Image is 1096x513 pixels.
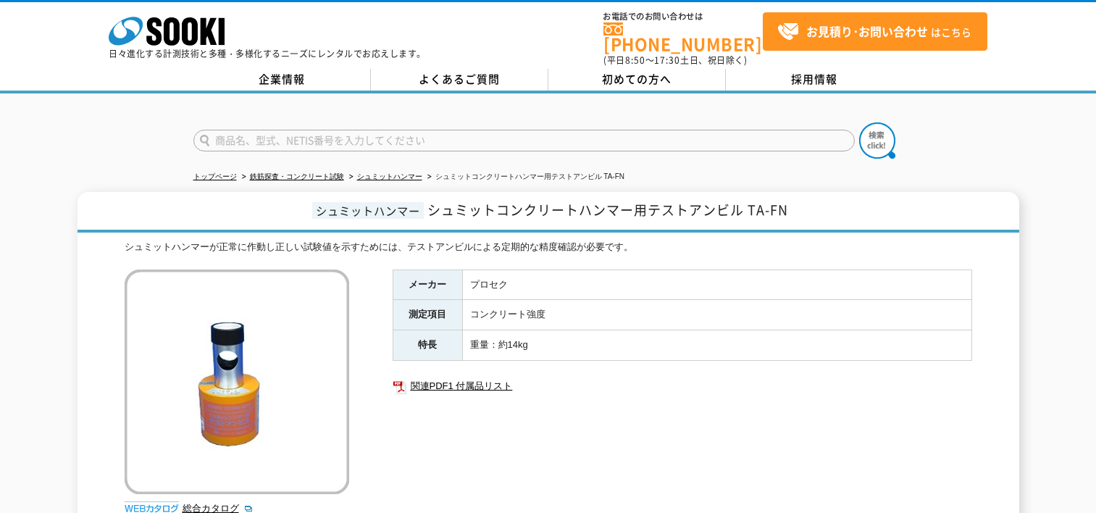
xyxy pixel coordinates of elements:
[424,170,624,185] li: シュミットコンクリートハンマー用テストアンビル TA-FN
[193,172,237,180] a: トップページ
[763,12,987,51] a: お見積り･お問い合わせはこちら
[371,69,548,91] a: よくあるご質問
[603,54,747,67] span: (平日 ～ 土日、祝日除く)
[625,54,645,67] span: 8:50
[193,69,371,91] a: 企業情報
[312,202,424,219] span: シュミットハンマー
[125,240,972,255] div: シュミットハンマーが正常に作動し正しい試験値を示すためには、テストアンビルによる定期的な精度確認が必要です。
[548,69,726,91] a: 初めての方へ
[462,330,971,361] td: 重量：約14kg
[393,270,462,300] th: メーカー
[726,69,903,91] a: 採用情報
[603,12,763,21] span: お電話でのお問い合わせは
[393,377,972,396] a: 関連PDF1 付属品リスト
[462,270,971,300] td: プロセク
[462,300,971,330] td: コンクリート強度
[109,49,426,58] p: 日々進化する計測技術と多種・多様化するニーズにレンタルでお応えします。
[603,22,763,52] a: [PHONE_NUMBER]
[859,122,895,159] img: btn_search.png
[393,300,462,330] th: 測定項目
[357,172,422,180] a: シュミットハンマー
[654,54,680,67] span: 17:30
[427,200,788,220] span: シュミットコンクリートハンマー用テストアンビル TA-FN
[193,130,855,151] input: 商品名、型式、NETIS番号を入力してください
[125,270,349,494] img: シュミットコンクリートハンマー用テストアンビル TA-FN
[806,22,928,40] strong: お見積り･お問い合わせ
[250,172,344,180] a: 鉄筋探査・コンクリート試験
[393,330,462,361] th: 特長
[777,21,971,43] span: はこちら
[602,71,672,87] span: 初めての方へ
